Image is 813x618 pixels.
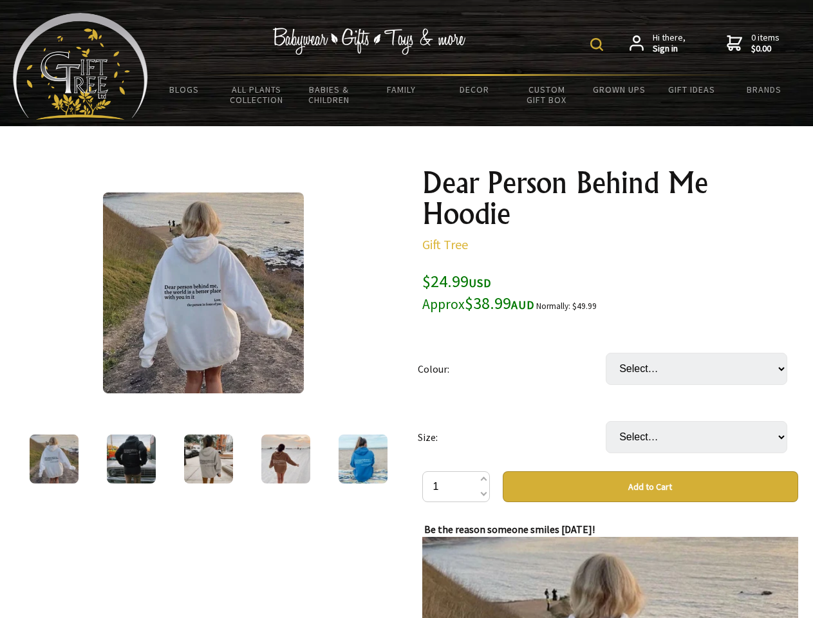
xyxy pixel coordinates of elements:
img: Dear Person Behind Me Hoodie [107,435,156,483]
a: Family [366,76,438,103]
a: Decor [438,76,510,103]
a: 0 items$0.00 [727,32,780,55]
img: Dear Person Behind Me Hoodie [184,435,233,483]
a: Gift Tree [422,236,468,252]
h1: Dear Person Behind Me Hoodie [422,167,798,229]
span: Hi there, [653,32,686,55]
a: Hi there,Sign in [630,32,686,55]
a: Grown Ups [583,76,655,103]
img: Babywear - Gifts - Toys & more [273,28,466,55]
td: Colour: [418,335,606,403]
a: Custom Gift Box [510,76,583,113]
a: Brands [728,76,801,103]
span: 0 items [751,32,780,55]
button: Add to Cart [503,471,798,502]
a: Babies & Children [293,76,366,113]
span: USD [469,276,491,290]
a: All Plants Collection [221,76,294,113]
td: Size: [418,403,606,471]
img: Dear Person Behind Me Hoodie [30,435,79,483]
strong: Sign in [653,43,686,55]
small: Normally: $49.99 [536,301,597,312]
img: Dear Person Behind Me Hoodie [339,435,388,483]
img: Babyware - Gifts - Toys and more... [13,13,148,120]
small: Approx [422,295,465,313]
span: AUD [511,297,534,312]
span: $24.99 $38.99 [422,270,534,314]
img: Dear Person Behind Me Hoodie [103,192,304,393]
img: product search [590,38,603,51]
img: Dear Person Behind Me Hoodie [261,435,310,483]
strong: $0.00 [751,43,780,55]
a: Gift Ideas [655,76,728,103]
a: BLOGS [148,76,221,103]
